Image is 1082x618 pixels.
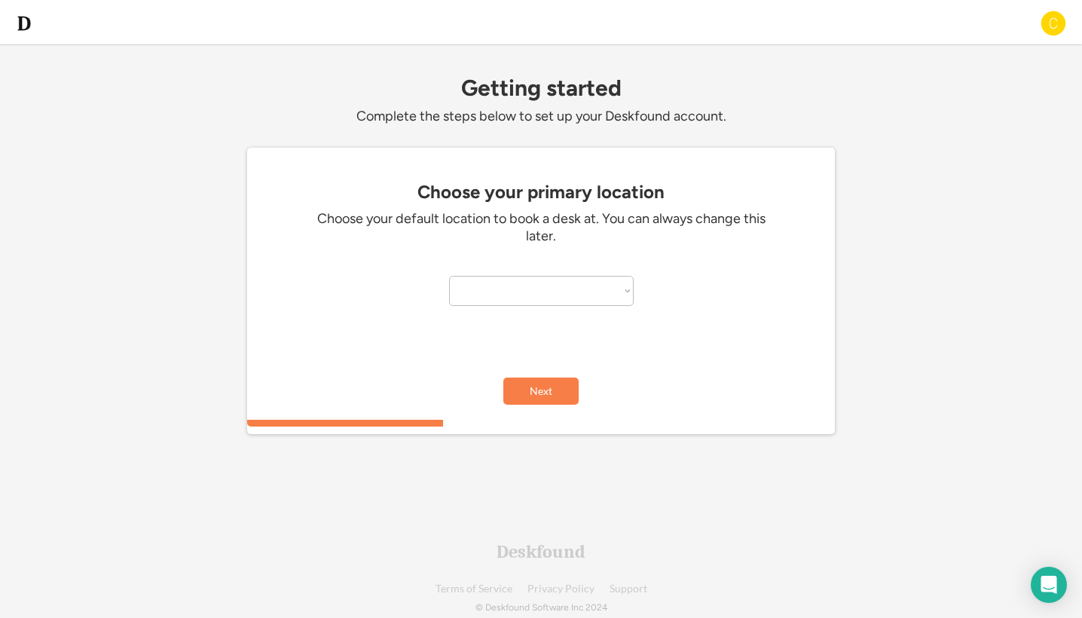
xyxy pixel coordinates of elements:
[527,583,594,595] a: Privacy Policy
[315,210,767,246] div: Choose your default location to book a desk at. You can always change this later.
[1031,567,1067,603] div: Open Intercom Messenger
[250,420,832,427] div: 33.3333333333333%
[1040,10,1067,37] img: C.png
[247,75,835,100] div: Getting started
[15,14,33,32] img: d-whitebg.png
[497,543,585,561] div: Deskfound
[503,378,579,405] button: Next
[436,583,512,595] a: Terms of Service
[247,108,835,125] div: Complete the steps below to set up your Deskfound account.
[610,583,647,595] a: Support
[255,182,827,203] div: Choose your primary location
